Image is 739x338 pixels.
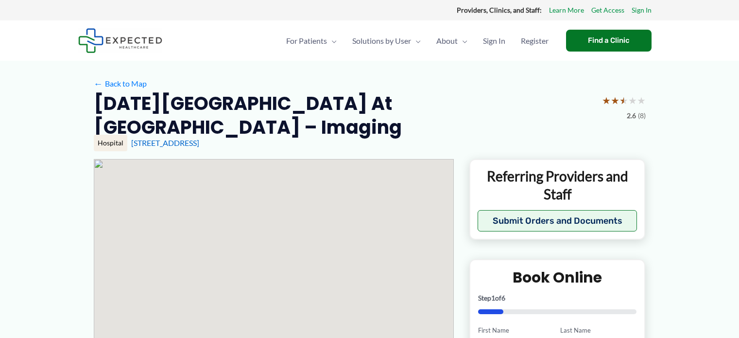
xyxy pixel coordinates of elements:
span: ★ [619,91,628,109]
span: ← [94,79,103,88]
span: Menu Toggle [327,24,337,58]
span: ★ [628,91,637,109]
nav: Primary Site Navigation [278,24,556,58]
a: AboutMenu Toggle [429,24,475,58]
span: 6 [501,294,505,302]
img: Expected Healthcare Logo - side, dark font, small [78,28,162,53]
p: Step of [478,295,637,302]
span: Solutions by User [352,24,411,58]
a: [STREET_ADDRESS] [131,138,199,147]
span: (8) [638,109,646,122]
h2: [DATE][GEOGRAPHIC_DATA] at [GEOGRAPHIC_DATA] – Imaging [94,91,594,140]
span: For Patients [286,24,327,58]
a: Register [513,24,556,58]
span: Menu Toggle [458,24,467,58]
span: 1 [491,294,495,302]
a: ←Back to Map [94,76,147,91]
span: ★ [637,91,646,109]
a: Learn More [549,4,584,17]
strong: Providers, Clinics, and Staff: [457,6,542,14]
a: For PatientsMenu Toggle [278,24,344,58]
label: Last Name [560,326,636,335]
a: Solutions by UserMenu Toggle [344,24,429,58]
a: Find a Clinic [566,30,652,52]
div: Hospital [94,135,127,151]
p: Referring Providers and Staff [478,167,637,203]
span: About [436,24,458,58]
span: 2.6 [627,109,636,122]
label: First Name [478,326,554,335]
h2: Book Online [478,268,637,287]
span: Sign In [483,24,505,58]
span: Register [521,24,549,58]
a: Sign In [475,24,513,58]
a: Sign In [632,4,652,17]
span: ★ [602,91,611,109]
span: Menu Toggle [411,24,421,58]
span: ★ [611,91,619,109]
a: Get Access [591,4,624,17]
button: Submit Orders and Documents [478,210,637,231]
